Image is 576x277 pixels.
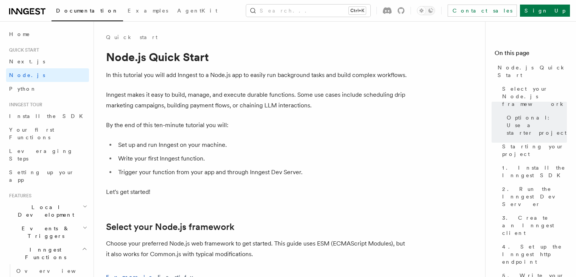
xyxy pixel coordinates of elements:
button: Local Development [6,200,89,222]
span: Local Development [6,203,83,219]
a: 2. Run the Inngest Dev Server [499,182,567,211]
a: 4. Set up the Inngest http endpoint [499,240,567,269]
button: Inngest Functions [6,243,89,264]
h4: On this page [495,49,567,61]
a: Home [6,27,89,41]
span: Next.js [9,58,45,65]
span: Select your Node.js framework [502,85,567,108]
span: Inngest Functions [6,246,82,261]
a: Optional: Use a starter project [504,111,567,140]
button: Toggle dark mode [417,6,435,15]
a: Examples [123,2,173,20]
span: 4. Set up the Inngest http endpoint [502,243,567,266]
span: Features [6,193,31,199]
p: Inngest makes it easy to build, manage, and execute durable functions. Some use cases include sch... [106,90,409,111]
li: Write your first Inngest function. [116,153,409,164]
span: 3. Create an Inngest client [502,214,567,237]
button: Search...Ctrl+K [246,5,370,17]
span: Inngest tour [6,102,42,108]
p: By the end of this ten-minute tutorial you will: [106,120,409,131]
a: Next.js [6,55,89,68]
button: Events & Triggers [6,222,89,243]
a: Leveraging Steps [6,144,89,165]
a: Select your Node.js framework [499,82,567,111]
a: Node.js Quick Start [495,61,567,82]
span: Setting up your app [9,169,74,183]
span: Your first Functions [9,127,54,140]
span: Examples [128,8,168,14]
kbd: Ctrl+K [349,7,366,14]
span: Documentation [56,8,119,14]
span: Starting your project [502,143,567,158]
a: AgentKit [173,2,222,20]
a: Sign Up [520,5,570,17]
span: 1. Install the Inngest SDK [502,164,567,179]
a: Starting your project [499,140,567,161]
span: Leveraging Steps [9,148,73,162]
p: In this tutorial you will add Inngest to a Node.js app to easily run background tasks and build c... [106,70,409,80]
span: 2. Run the Inngest Dev Server [502,185,567,208]
a: Setting up your app [6,165,89,187]
h1: Node.js Quick Start [106,50,409,64]
span: AgentKit [177,8,217,14]
li: Trigger your function from your app and through Inngest Dev Server. [116,167,409,178]
a: Contact sales [448,5,517,17]
p: Choose your preferred Node.js web framework to get started. This guide uses ESM (ECMAScript Modul... [106,238,409,260]
a: Python [6,82,89,96]
a: Your first Functions [6,123,89,144]
a: Documentation [52,2,123,21]
p: Let's get started! [106,187,409,197]
a: Node.js [6,68,89,82]
span: Python [9,86,37,92]
span: Quick start [6,47,39,53]
a: Install the SDK [6,109,89,123]
a: 1. Install the Inngest SDK [499,161,567,182]
span: Events & Triggers [6,225,83,240]
span: Optional: Use a starter project [507,114,567,137]
a: Select your Node.js framework [106,222,234,232]
span: Node.js Quick Start [498,64,567,79]
span: Install the SDK [9,113,87,119]
span: Home [9,30,30,38]
span: Node.js [9,72,45,78]
a: 3. Create an Inngest client [499,211,567,240]
span: Overview [16,268,94,274]
a: Quick start [106,33,158,41]
li: Set up and run Inngest on your machine. [116,140,409,150]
